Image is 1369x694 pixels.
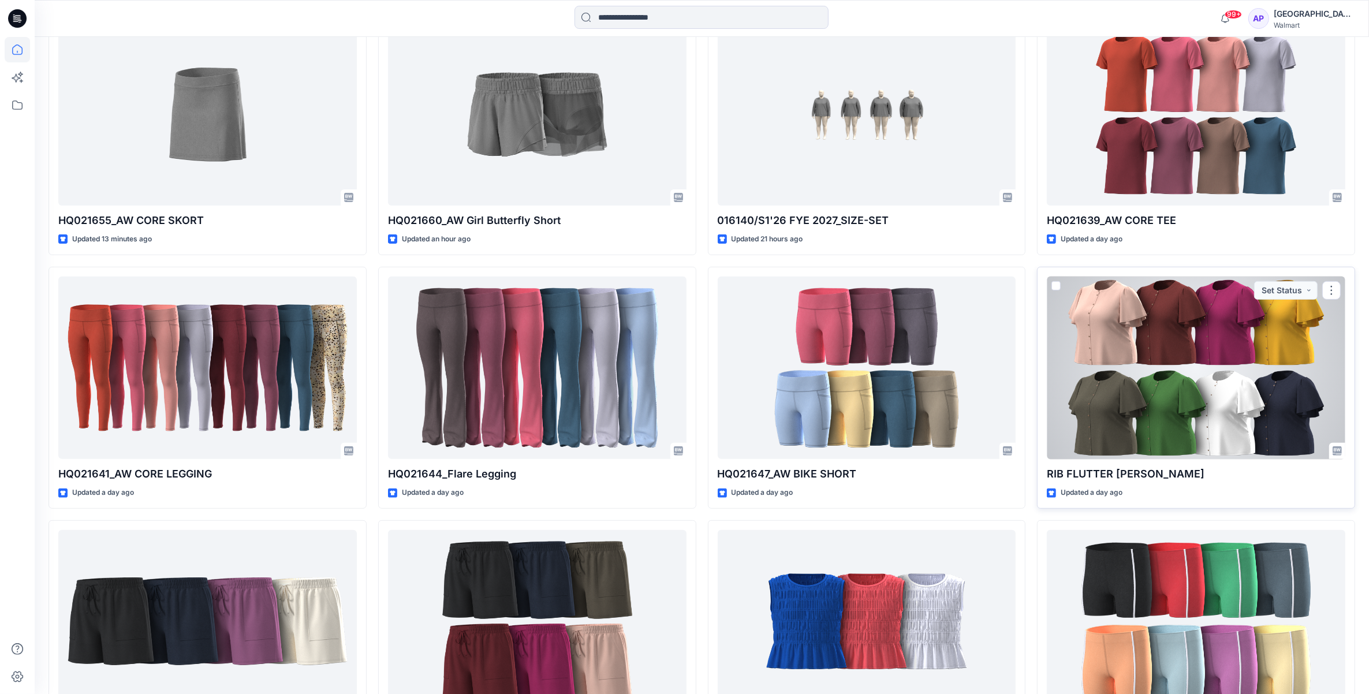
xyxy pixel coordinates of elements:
p: Updated a day ago [732,487,793,499]
p: Updated a day ago [72,487,134,499]
div: [GEOGRAPHIC_DATA] [1274,7,1355,21]
p: Updated a day ago [1061,233,1122,245]
a: HQ021655_AW CORE SKORT [58,23,357,206]
a: HQ021660_AW Girl Butterfly Short [388,23,687,206]
p: Updated a day ago [402,487,464,499]
a: HQ021647_AW BIKE SHORT [718,277,1016,460]
a: HQ021639_AW CORE TEE [1047,23,1345,206]
a: HQ021641_AW CORE LEGGING [58,277,357,460]
p: HQ021644_Flare Legging [388,466,687,482]
p: HQ021655_AW CORE SKORT [58,212,357,229]
p: HQ021639_AW CORE TEE [1047,212,1345,229]
p: Updated an hour ago [402,233,471,245]
p: HQ021641_AW CORE LEGGING [58,466,357,482]
div: Walmart [1274,21,1355,29]
p: HQ021647_AW BIKE SHORT [718,466,1016,482]
span: 99+ [1225,10,1242,19]
p: 016140/S1'26 FYE 2027_SIZE-SET [718,212,1016,229]
p: Updated 13 minutes ago [72,233,152,245]
p: Updated 21 hours ago [732,233,803,245]
a: HQ021644_Flare Legging [388,277,687,460]
p: RIB FLUTTER [PERSON_NAME] [1047,466,1345,482]
a: RIB FLUTTER HENLEY [1047,277,1345,460]
p: HQ021660_AW Girl Butterfly Short [388,212,687,229]
div: AP [1248,8,1269,29]
a: 016140/S1'26 FYE 2027_SIZE-SET [718,23,1016,206]
p: Updated a day ago [1061,487,1122,499]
